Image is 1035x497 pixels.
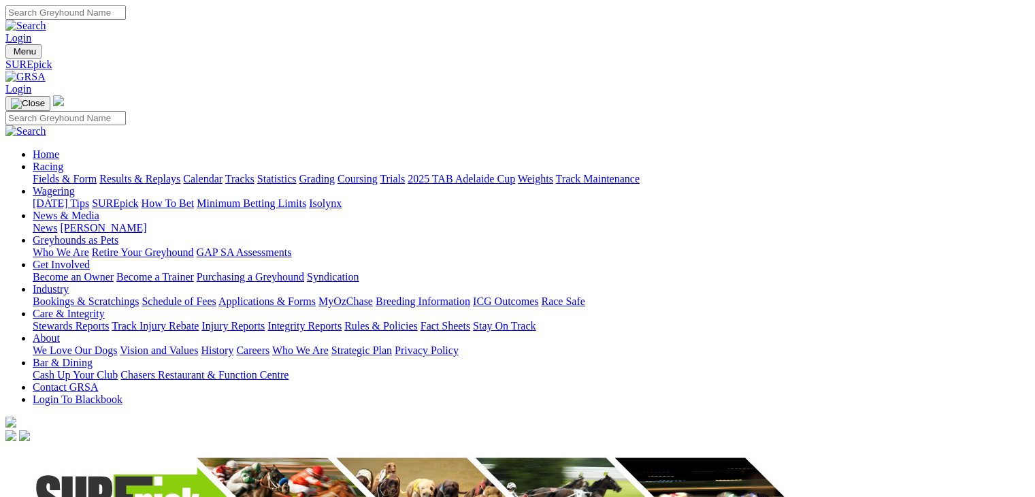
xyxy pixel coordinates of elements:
a: News [33,222,57,234]
img: Search [5,20,46,32]
div: Greyhounds as Pets [33,246,1030,259]
a: Bookings & Scratchings [33,295,139,307]
div: About [33,344,1030,357]
a: SUREpick [92,197,138,209]
img: GRSA [5,71,46,83]
a: Industry [33,283,69,295]
a: Fact Sheets [421,320,470,332]
a: Track Injury Rebate [112,320,199,332]
a: Become an Owner [33,271,114,283]
a: Racing [33,161,63,172]
a: We Love Our Dogs [33,344,117,356]
a: How To Bet [142,197,195,209]
a: Vision and Values [120,344,198,356]
div: Wagering [33,197,1030,210]
a: Calendar [183,173,223,185]
a: Weights [518,173,553,185]
a: Results & Replays [99,173,180,185]
a: Syndication [307,271,359,283]
a: Bar & Dining [33,357,93,368]
input: Search [5,5,126,20]
a: Cash Up Your Club [33,369,118,381]
a: Race Safe [541,295,585,307]
a: Who We Are [33,246,89,258]
a: Grading [299,173,335,185]
a: Coursing [338,173,378,185]
div: Bar & Dining [33,369,1030,381]
a: Get Involved [33,259,90,270]
a: Fields & Form [33,173,97,185]
a: Minimum Betting Limits [197,197,306,209]
a: History [201,344,233,356]
a: Applications & Forms [218,295,316,307]
a: Login To Blackbook [33,394,122,405]
a: Track Maintenance [556,173,640,185]
a: [DATE] Tips [33,197,89,209]
div: Care & Integrity [33,320,1030,332]
a: Stay On Track [473,320,536,332]
div: Industry [33,295,1030,308]
a: Statistics [257,173,297,185]
a: Careers [236,344,269,356]
a: SUREpick [5,59,1030,71]
div: News & Media [33,222,1030,234]
img: Close [11,98,45,109]
a: [PERSON_NAME] [60,222,146,234]
a: News & Media [33,210,99,221]
a: Login [5,32,31,44]
a: Integrity Reports [267,320,342,332]
a: Strategic Plan [331,344,392,356]
a: Purchasing a Greyhound [197,271,304,283]
input: Search [5,111,126,125]
a: Stewards Reports [33,320,109,332]
a: 2025 TAB Adelaide Cup [408,173,515,185]
a: Breeding Information [376,295,470,307]
a: Greyhounds as Pets [33,234,118,246]
a: About [33,332,60,344]
a: Who We Are [272,344,329,356]
a: Tracks [225,173,254,185]
a: Become a Trainer [116,271,194,283]
a: Wagering [33,185,75,197]
a: Chasers Restaurant & Function Centre [120,369,289,381]
a: Home [33,148,59,160]
div: Racing [33,173,1030,185]
a: Trials [380,173,405,185]
div: Get Involved [33,271,1030,283]
img: logo-grsa-white.png [53,95,64,106]
a: Retire Your Greyhound [92,246,194,258]
button: Toggle navigation [5,96,50,111]
a: Care & Integrity [33,308,105,319]
span: Menu [14,46,36,57]
img: twitter.svg [19,430,30,441]
button: Toggle navigation [5,44,42,59]
a: Injury Reports [201,320,265,332]
a: Schedule of Fees [142,295,216,307]
a: ICG Outcomes [473,295,538,307]
a: Isolynx [309,197,342,209]
a: Privacy Policy [395,344,459,356]
a: MyOzChase [318,295,373,307]
img: logo-grsa-white.png [5,417,16,428]
a: Login [5,83,31,95]
img: Search [5,125,46,138]
a: GAP SA Assessments [197,246,292,258]
a: Contact GRSA [33,381,98,393]
img: facebook.svg [5,430,16,441]
a: Rules & Policies [344,320,418,332]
